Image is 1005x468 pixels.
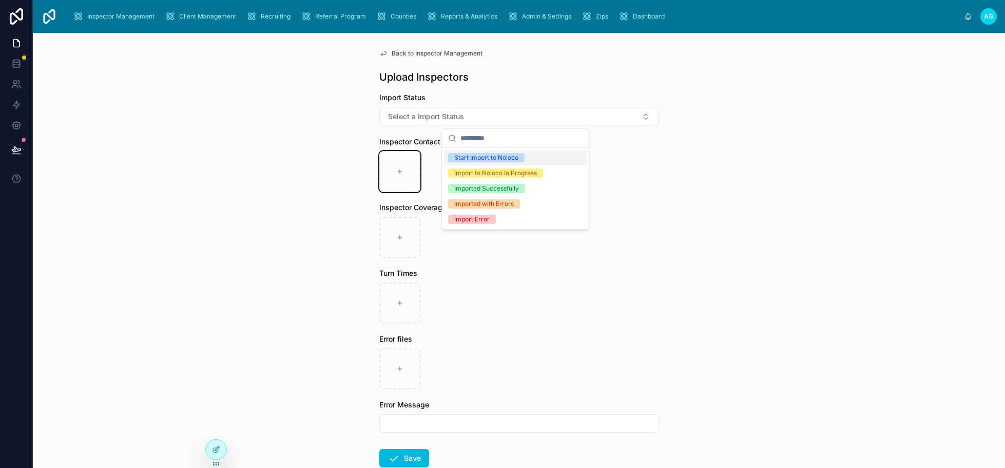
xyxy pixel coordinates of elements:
[392,49,482,58] span: Back to Inspector Management
[162,7,243,26] a: Client Management
[41,8,57,25] img: App logo
[379,400,429,409] span: Error Message
[522,12,571,21] span: Admin & Settings
[984,12,993,21] span: AG
[243,7,298,26] a: Recruiting
[379,49,482,58] a: Back to Inspector Management
[87,12,154,21] span: Inspector Management
[379,449,429,467] button: Save
[379,137,472,146] span: Inspector Contact Info CSV
[379,203,447,212] span: Inspector Coverage
[315,12,366,21] span: Referral Program
[379,107,659,126] button: Select Button
[379,93,426,102] span: Import Status
[454,184,519,193] div: Imported Successfully
[298,7,373,26] a: Referral Program
[505,7,578,26] a: Admin & Settings
[454,153,518,162] div: Start Import to Noloco
[454,169,537,178] div: Import to Noloco In Progress
[615,7,672,26] a: Dashboard
[454,215,490,224] div: Import Error
[379,269,417,277] span: Turn Times
[454,199,514,209] div: Imported with Errors
[179,12,236,21] span: Client Management
[379,70,469,84] h1: Upload Inspectors
[578,7,615,26] a: Zips
[442,148,589,229] div: Suggestions
[66,5,964,28] div: scrollable content
[441,12,497,21] span: Reports & Analytics
[423,7,505,26] a: Reports & Analytics
[633,12,665,21] span: Dashboard
[391,12,416,21] span: Counties
[379,334,412,343] span: Error files
[70,7,162,26] a: Inspector Management
[373,7,423,26] a: Counties
[261,12,291,21] span: Recruiting
[388,111,464,122] span: Select a Import Status
[596,12,608,21] span: Zips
